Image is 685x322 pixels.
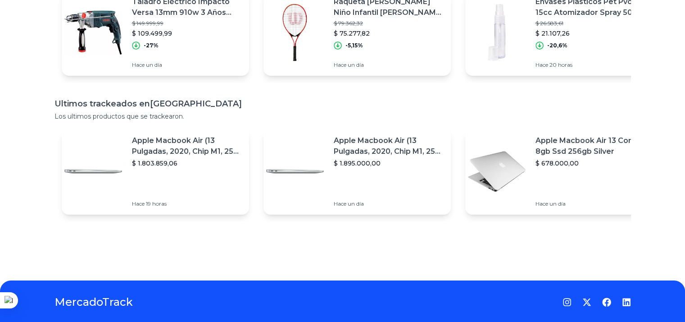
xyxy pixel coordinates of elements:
p: $ 21.107,26 [535,29,645,38]
p: $ 75.277,82 [334,29,444,38]
p: Hace 19 horas [132,200,242,207]
p: $ 109.499,99 [132,29,242,38]
p: Hace un día [132,61,242,69]
p: Hace 20 horas [535,61,645,69]
a: MercadoTrack [54,295,133,309]
p: $ 149.999,99 [132,20,242,27]
a: Twitter [582,298,591,307]
p: $ 26.583,61 [535,20,645,27]
img: Featured image [62,1,125,64]
img: Featured image [263,1,327,64]
p: Los ultimos productos que se trackearon. [54,112,631,121]
p: -20,6% [547,42,567,49]
a: Featured imageApple Macbook Air (13 Pulgadas, 2020, Chip M1, 256 Gb De Ssd, 8 Gb De Ram) - Plata$... [263,128,451,215]
img: Featured image [465,140,528,203]
p: Hace un día [535,200,645,207]
a: Featured imageApple Macbook Air 13 Core I5 8gb Ssd 256gb Silver$ 678.000,00Hace un día [465,128,653,215]
img: Featured image [62,140,125,203]
p: -27% [144,42,159,49]
a: LinkedIn [622,298,631,307]
p: -5,15% [345,42,363,49]
p: $ 678.000,00 [535,159,645,168]
p: Apple Macbook Air 13 Core I5 8gb Ssd 256gb Silver [535,135,645,157]
p: $ 79.362,32 [334,20,444,27]
a: Facebook [602,298,611,307]
p: $ 1.895.000,00 [334,159,444,168]
img: Featured image [263,140,327,203]
p: Hace un día [334,61,444,69]
h1: Ultimos trackeados en [GEOGRAPHIC_DATA] [54,97,631,110]
p: $ 1.803.859,06 [132,159,242,168]
img: Featured image [465,1,528,64]
a: Instagram [563,298,572,307]
p: Hace un día [334,200,444,207]
p: Apple Macbook Air (13 Pulgadas, 2020, Chip M1, 256 Gb De Ssd, 8 Gb De Ram) - Plata [132,135,242,157]
a: Featured imageApple Macbook Air (13 Pulgadas, 2020, Chip M1, 256 Gb De Ssd, 8 Gb De Ram) - Plata$... [62,128,249,215]
p: Apple Macbook Air (13 Pulgadas, 2020, Chip M1, 256 Gb De Ssd, 8 Gb De Ram) - Plata [334,135,444,157]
